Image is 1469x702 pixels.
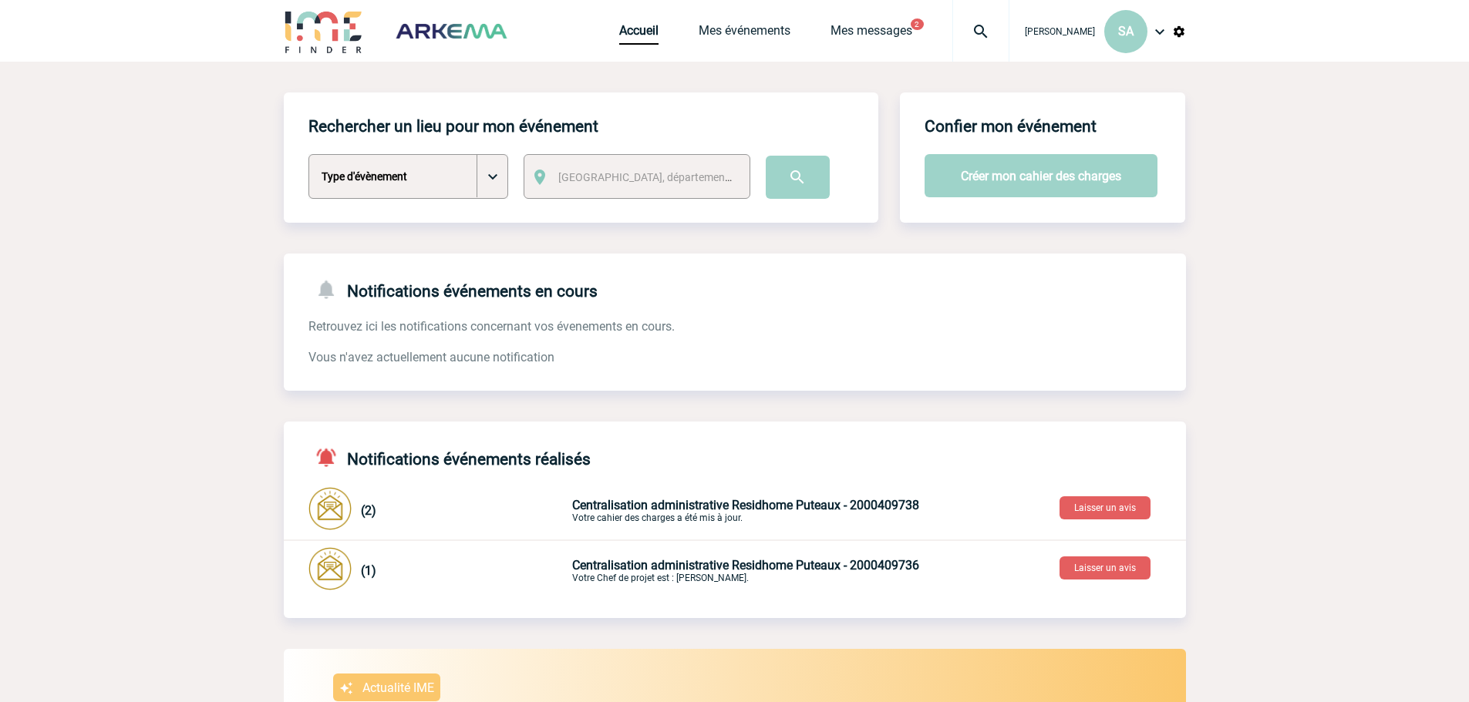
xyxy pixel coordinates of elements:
h4: Rechercher un lieu pour mon événement [308,117,598,136]
img: IME-Finder [284,9,364,53]
button: Laisser un avis [1060,556,1151,579]
span: SA [1118,24,1134,39]
a: Mes messages [831,23,912,45]
img: photonotifcontact.png [308,487,352,530]
a: Mes événements [699,23,790,45]
button: 2 [911,18,924,30]
h4: Notifications événements en cours [308,278,598,301]
a: (2) Centralisation administrative Residhome Puteaux - 2000409738Votre cahier des charges a été mi... [308,502,935,516]
p: Votre cahier des charges a été mis à jour. [572,498,935,523]
img: notifications-active-24-px-r.png [315,446,347,469]
input: Submit [766,156,830,199]
div: Conversation privée : Client - Agence [308,487,1186,533]
div: Conversation privée : Client - Agence [308,547,1186,593]
p: Votre Chef de projet est : [PERSON_NAME]. [572,558,935,583]
img: photonotifcontact.png [308,547,352,590]
span: [GEOGRAPHIC_DATA], département, région... [558,171,773,183]
a: (1) Centralisation administrative Residhome Puteaux - 2000409736Votre Chef de projet est : [PERSO... [308,562,935,576]
span: (2) [361,503,376,518]
p: Actualité IME [362,680,434,695]
span: [PERSON_NAME] [1025,26,1095,37]
a: Accueil [619,23,659,45]
h4: Confier mon événement [925,117,1097,136]
button: Créer mon cahier des charges [925,154,1157,197]
span: Retrouvez ici les notifications concernant vos évenements en cours. [308,319,675,334]
span: Centralisation administrative Residhome Puteaux - 2000409736 [572,558,919,573]
h4: Notifications événements réalisés [308,446,591,469]
span: Vous n'avez actuellement aucune notification [308,350,554,364]
button: Laisser un avis [1060,496,1151,519]
span: Centralisation administrative Residhome Puteaux - 2000409738 [572,498,919,512]
img: notifications-24-px-g.png [315,278,347,301]
span: (1) [361,563,376,578]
